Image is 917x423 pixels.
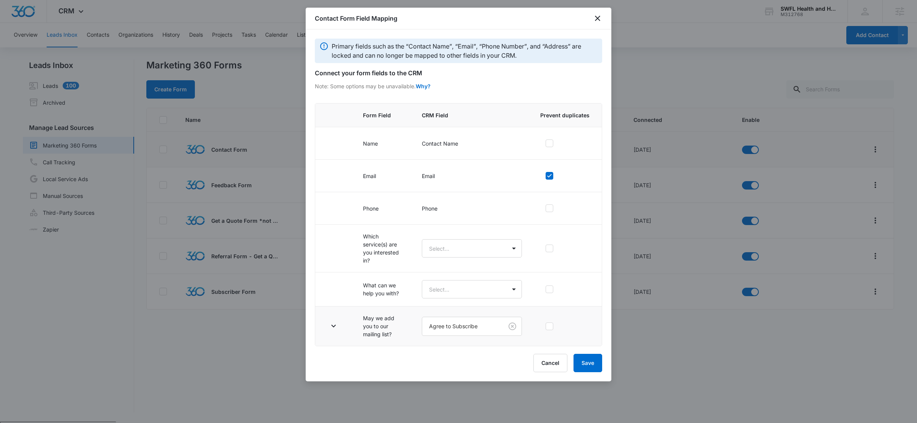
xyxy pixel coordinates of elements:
[422,111,522,119] span: CRM Field
[574,354,602,372] button: Save
[593,14,602,23] button: close
[354,192,413,225] td: Phone
[332,42,598,60] p: Primary fields such as the “Contact Name”, “Email”, “Phone Number”, and “Address” are locked and ...
[354,225,413,272] td: Which service(s) are you interested in?
[12,20,18,26] img: website_grey.svg
[533,354,567,372] button: Cancel
[354,306,413,346] td: May we add you to our mailing list?
[315,68,602,78] h6: Connect your form fields to the CRM
[29,45,68,50] div: Domain Overview
[327,320,340,332] button: Toggle Row Expanded
[422,172,522,180] p: Email
[76,44,82,50] img: tab_keywords_by_traffic_grey.svg
[422,204,522,212] p: Phone
[506,320,518,332] button: Clear
[315,82,416,90] p: Note: Some options may be unavailable.
[21,44,27,50] img: tab_domain_overview_orange.svg
[422,139,522,147] p: Contact Name
[84,45,129,50] div: Keywords by Traffic
[21,12,37,18] div: v 4.0.24
[363,111,403,119] span: Form Field
[540,111,590,119] span: Prevent duplicates
[416,82,431,96] span: Why?
[20,20,84,26] div: Domain: [DOMAIN_NAME]
[354,272,413,306] td: What can we help you with?
[354,160,413,192] td: Email
[315,14,397,23] h1: Contact Form Field Mapping
[354,127,413,160] td: Name
[12,12,18,18] img: logo_orange.svg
